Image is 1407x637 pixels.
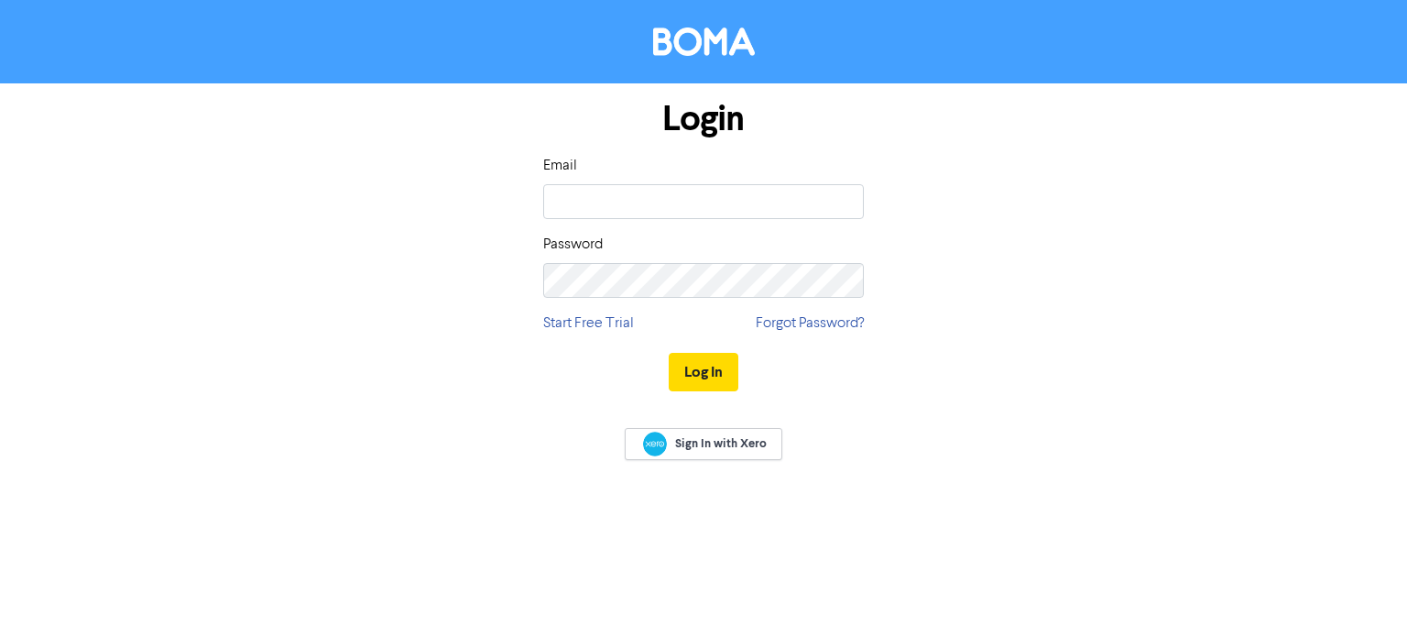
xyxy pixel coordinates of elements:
[543,234,603,256] label: Password
[543,313,634,335] a: Start Free Trial
[653,27,755,56] img: BOMA Logo
[1315,549,1407,637] iframe: Chat Widget
[675,435,767,452] span: Sign In with Xero
[543,98,864,140] h1: Login
[669,353,738,391] button: Log In
[543,155,577,177] label: Email
[643,432,667,456] img: Xero logo
[625,428,782,460] a: Sign In with Xero
[756,313,864,335] a: Forgot Password?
